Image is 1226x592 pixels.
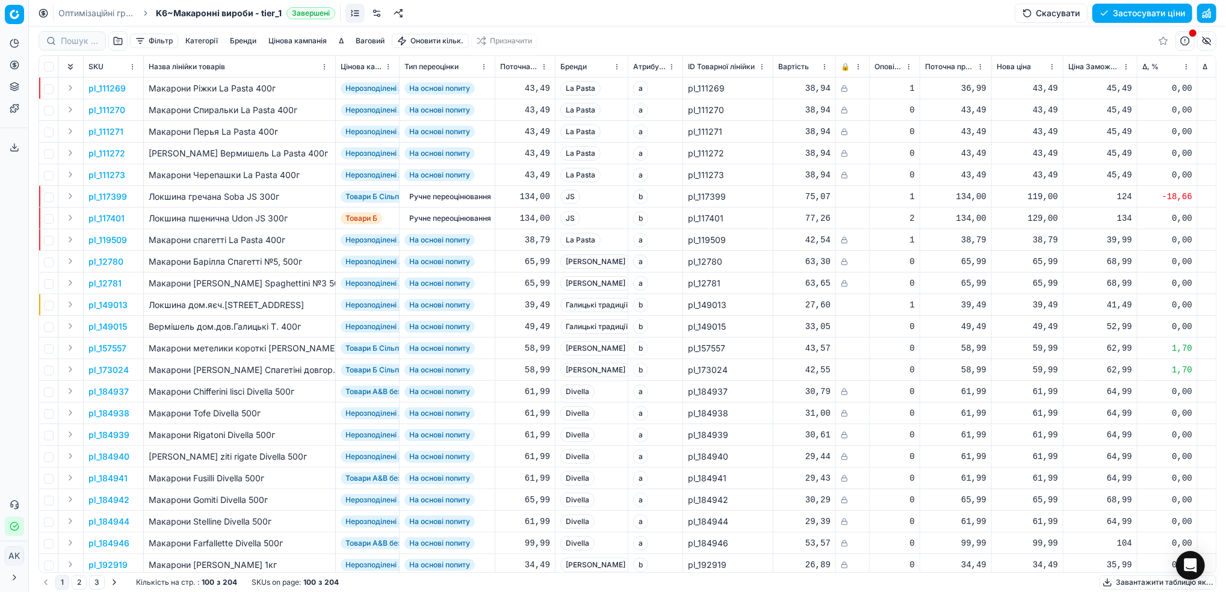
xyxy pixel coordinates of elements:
[560,363,631,377] span: [PERSON_NAME]
[88,277,122,289] p: pl_12781
[392,34,469,48] button: Оновити кільк.
[560,298,633,312] span: Галицькі традиції
[324,578,339,587] strong: 204
[149,277,330,289] div: Макарони [PERSON_NAME] Spaghettini №3 500г
[149,364,330,376] div: Макарони [PERSON_NAME] Спагетіні довгор.пл.400г
[404,364,475,376] span: На основі попиту
[341,234,455,246] span: Нерозподілені АБ за попитом
[688,212,768,224] div: pl_117401
[63,102,78,117] button: Expand
[997,277,1058,289] div: 65,99
[688,104,768,116] div: pl_111270
[88,407,129,419] button: pl_184938
[1142,104,1192,116] div: 0,00
[149,212,330,224] div: Локшина пшенична Udon JS 300г
[149,147,330,159] div: [PERSON_NAME] Вермишель La Pasta 400г
[264,34,332,48] button: Цінова кампанія
[202,578,214,587] strong: 100
[1142,321,1192,333] div: 0,00
[560,233,601,247] span: La Pasta
[223,578,237,587] strong: 204
[633,298,648,312] span: b
[63,384,78,398] button: Expand
[1068,277,1132,289] div: 68,99
[341,147,455,159] span: Нерозподілені АБ за попитом
[88,516,129,528] p: pl_184944
[404,62,459,72] span: Тип переоцінки
[88,559,128,571] button: pl_192919
[1142,364,1192,376] div: 1,70
[778,277,831,289] div: 63,65
[560,146,601,161] span: La Pasta
[1142,62,1159,72] span: Δ, %
[688,299,768,311] div: pl_149013
[500,191,550,203] div: 134,00
[500,126,550,138] div: 43,49
[63,405,78,420] button: Expand
[63,341,78,355] button: Expand
[88,104,125,116] button: pl_111270
[88,147,125,159] p: pl_111272
[500,234,550,246] div: 38,79
[778,82,831,94] div: 38,94
[925,321,986,333] div: 49,49
[997,169,1058,181] div: 43,49
[1068,169,1132,181] div: 45,49
[1142,126,1192,138] div: 0,00
[58,7,135,19] a: Оптимізаційні групи
[341,126,455,138] span: Нерозподілені АБ за попитом
[925,364,986,376] div: 58,99
[1068,212,1132,224] div: 134
[778,126,831,138] div: 38,94
[1068,364,1132,376] div: 62,99
[875,169,915,181] div: 0
[55,575,69,590] button: 1
[778,321,831,333] div: 33,05
[633,254,648,269] span: a
[925,277,986,289] div: 65,99
[1015,4,1088,23] button: Скасувати
[63,470,78,485] button: Expand
[404,256,475,268] span: На основі попиту
[341,299,455,311] span: Нерозподілені АБ за попитом
[997,299,1058,311] div: 39,49
[1142,277,1192,289] div: 0,00
[88,451,129,463] p: pl_184940
[633,319,648,334] span: b
[1068,256,1132,268] div: 68,99
[560,125,601,139] span: La Pasta
[500,256,550,268] div: 65,99
[778,234,831,246] div: 42,54
[1092,4,1192,23] button: Застосувати ціни
[88,126,123,138] button: pl_111271
[560,341,631,356] span: [PERSON_NAME]
[1068,82,1132,94] div: 45,49
[351,34,389,48] button: Ваговий
[89,575,105,590] button: 3
[1068,62,1120,72] span: Ціна Заможний Округлена
[88,234,127,246] p: pl_119509
[633,168,648,182] span: a
[88,494,129,506] p: pl_184942
[560,319,633,334] span: Галицькі традиції
[633,276,648,291] span: a
[88,82,126,94] p: pl_111269
[341,212,382,224] span: Товари Б
[63,297,78,312] button: Expand
[925,169,986,181] div: 43,49
[63,232,78,247] button: Expand
[688,191,768,203] div: pl_117399
[149,234,330,246] div: Макарони спагетті La Pasta 400г
[925,191,986,203] div: 134,00
[925,234,986,246] div: 38,79
[471,34,537,48] button: Призначити
[1068,126,1132,138] div: 45,49
[633,233,648,247] span: a
[58,7,335,19] nav: breadcrumb
[149,191,330,203] div: Локшина гречана Soba JS 300г
[88,342,126,354] button: pl_157557
[404,277,475,289] span: На основі попиту
[633,363,648,377] span: b
[88,472,128,484] button: pl_184941
[875,321,915,333] div: 0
